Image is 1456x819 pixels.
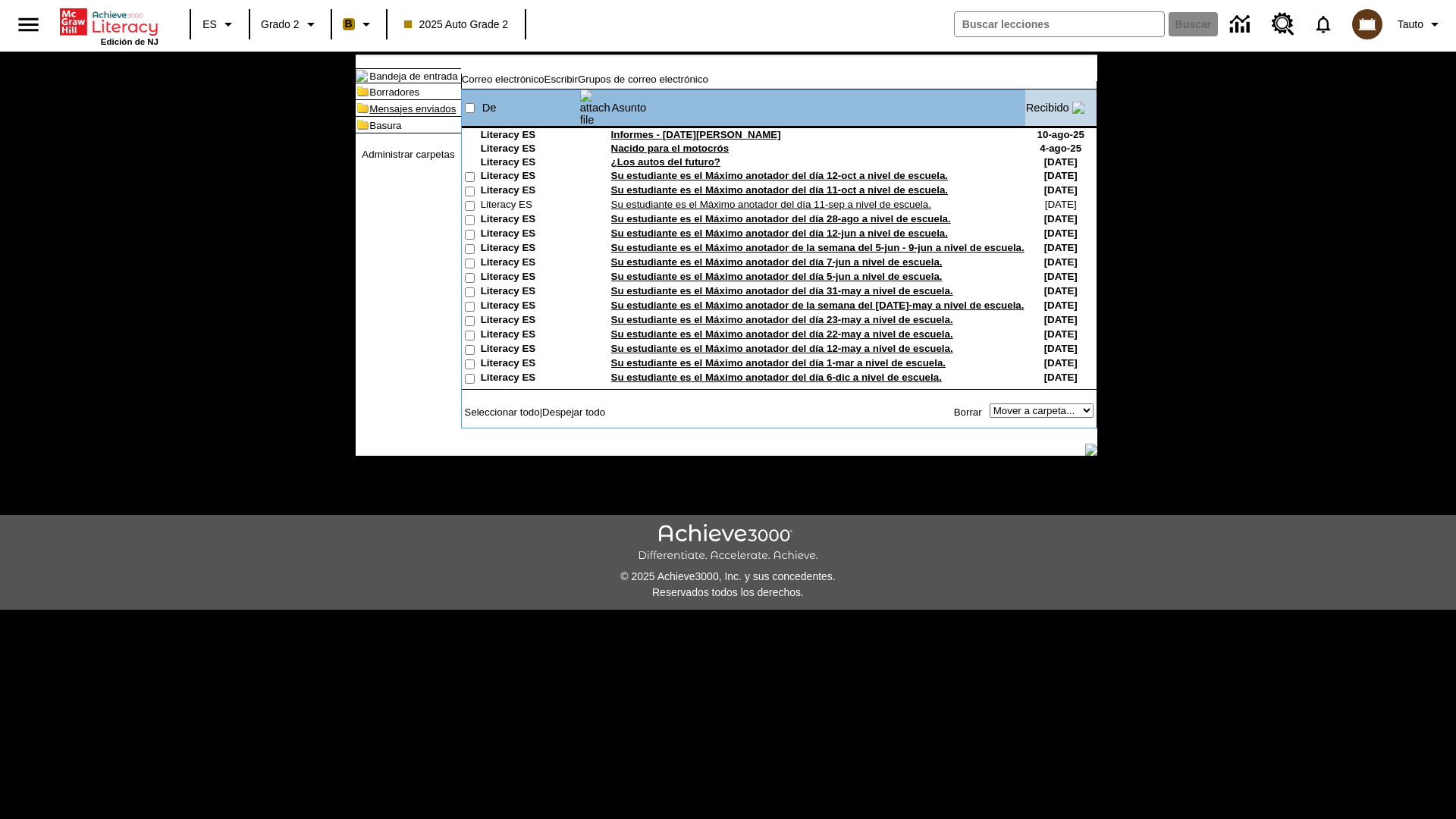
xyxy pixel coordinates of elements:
a: Su estudiante es el Máximo anotador de la semana del 5-jun - 9-jun a nivel de escuela. [611,242,1025,253]
nobr: [DATE] [1044,314,1078,325]
td: Literacy ES [481,256,579,271]
td: Literacy ES [481,129,579,143]
a: Centro de información [1221,4,1263,45]
a: Su estudiante es el Máximo anotador de la semana del [DATE]-may a nivel de escuela. [611,300,1025,311]
a: Centro de recursos, Se abrirá en una pestaña nueva. [1263,4,1304,45]
a: Recibido [1026,102,1069,114]
nobr: [DATE] [1044,285,1078,297]
a: Su estudiante es el Máximo anotador del día 5-jun a nivel de escuela. [611,271,943,282]
span: ES [202,17,217,33]
a: Correo electrónico [462,74,544,85]
a: Su estudiante es el Máximo anotador del día 11-oct a nivel de escuela. [611,184,948,196]
nobr: [DATE] [1044,170,1078,181]
a: Bandeja de entrada [369,71,457,82]
td: Literacy ES [481,184,579,199]
a: Informes - [DATE][PERSON_NAME] [611,129,781,140]
td: Literacy ES [481,372,579,386]
a: Notificaciones [1304,5,1343,44]
nobr: [DATE] [1044,213,1078,224]
button: Perfil/Configuración [1392,11,1450,38]
td: Literacy ES [481,170,579,184]
td: Literacy ES [481,357,579,372]
img: folder_icon.gif [356,100,369,116]
nobr: [DATE] [1044,357,1078,369]
td: Literacy ES [481,227,579,242]
img: folder_icon.gif [356,117,369,133]
img: folder_icon.gif [356,83,369,99]
span: 2025 Auto Grade 2 [404,17,509,33]
td: Literacy ES [481,143,579,156]
nobr: [DATE] [1044,300,1078,311]
img: arrow_down.gif [1072,102,1084,114]
td: Literacy ES [481,314,579,328]
button: Escoja un nuevo avatar [1343,5,1392,44]
button: Abrir el menú lateral [6,2,51,47]
span: Grado 2 [261,17,300,33]
img: folder_icon_pick.gif [356,70,368,82]
a: Su estudiante es el Máximo anotador del día 6-dic a nivel de escuela. [611,372,942,383]
img: Achieve3000 Differentiate Accelerate Achieve [638,524,818,563]
a: Su estudiante es el Máximo anotador del día 11-sep a nivel de escuela. [611,199,931,210]
a: Borrar [954,406,982,418]
nobr: [DATE] [1044,227,1078,239]
a: Asunto [612,102,647,114]
span: Tauto [1398,17,1423,33]
nobr: [DATE] [1044,256,1078,268]
nobr: [DATE] [1044,242,1078,253]
nobr: [DATE] [1044,156,1078,168]
nobr: [DATE] [1045,199,1077,210]
nobr: [DATE] [1044,343,1078,354]
td: Literacy ES [481,242,579,256]
td: Literacy ES [481,199,579,213]
button: Boost El color de la clase es anaranjado claro. Cambiar el color de la clase. [337,11,381,38]
img: table_footer_right.gif [1085,444,1097,456]
a: Su estudiante es el Máximo anotador del día 22-may a nivel de escuela. [611,328,953,340]
a: Su estudiante es el Máximo anotador del día 12-jun a nivel de escuela. [611,227,948,239]
a: Basura [369,120,401,131]
td: Literacy ES [481,300,579,314]
a: Despejar todo [542,406,605,418]
a: Escribir [544,74,578,85]
a: Su estudiante es el Máximo anotador del día 1-mar a nivel de escuela. [611,357,946,369]
a: De [482,102,497,114]
nobr: 4-ago-25 [1040,143,1081,154]
a: Administrar carpetas [362,149,454,160]
span: B [345,14,353,33]
div: Portada [60,5,158,46]
td: Literacy ES [481,285,579,300]
span: Edición de NJ [101,37,158,46]
a: Grupos de correo electrónico [578,74,708,85]
a: Nacido para el motocrós [611,143,730,154]
a: ¿Los autos del futuro? [611,156,720,168]
td: Literacy ES [481,328,579,343]
td: Literacy ES [481,156,579,170]
td: Literacy ES [481,213,579,227]
a: Su estudiante es el Máximo anotador del día 12-may a nivel de escuela. [611,343,953,354]
input: Buscar campo [955,12,1164,36]
a: Su estudiante es el Máximo anotador del día 23-may a nivel de escuela. [611,314,953,325]
a: Borradores [369,86,419,98]
button: Lenguaje: ES, Selecciona un idioma [196,11,244,38]
nobr: [DATE] [1044,184,1078,196]
img: avatar image [1352,9,1382,39]
td: Literacy ES [481,271,579,285]
img: attach file [580,89,610,126]
a: Su estudiante es el Máximo anotador del día 28-ago a nivel de escuela. [611,213,951,224]
a: Seleccionar todo [464,406,539,418]
button: Grado: Grado 2, Elige un grado [255,11,326,38]
nobr: [DATE] [1044,271,1078,282]
nobr: [DATE] [1044,372,1078,383]
a: Mensajes enviados [369,103,456,115]
a: Su estudiante es el Máximo anotador del día 12-oct a nivel de escuela. [611,170,948,181]
td: | [462,403,647,420]
a: Su estudiante es el Máximo anotador del día 31-may a nivel de escuela. [611,285,953,297]
nobr: 10-ago-25 [1037,129,1084,140]
img: black_spacer.gif [461,428,1097,428]
a: Su estudiante es el Máximo anotador del día 7-jun a nivel de escuela. [611,256,943,268]
img: table_footer_left.gif [356,442,372,456]
nobr: [DATE] [1044,328,1078,340]
td: Literacy ES [481,343,579,357]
